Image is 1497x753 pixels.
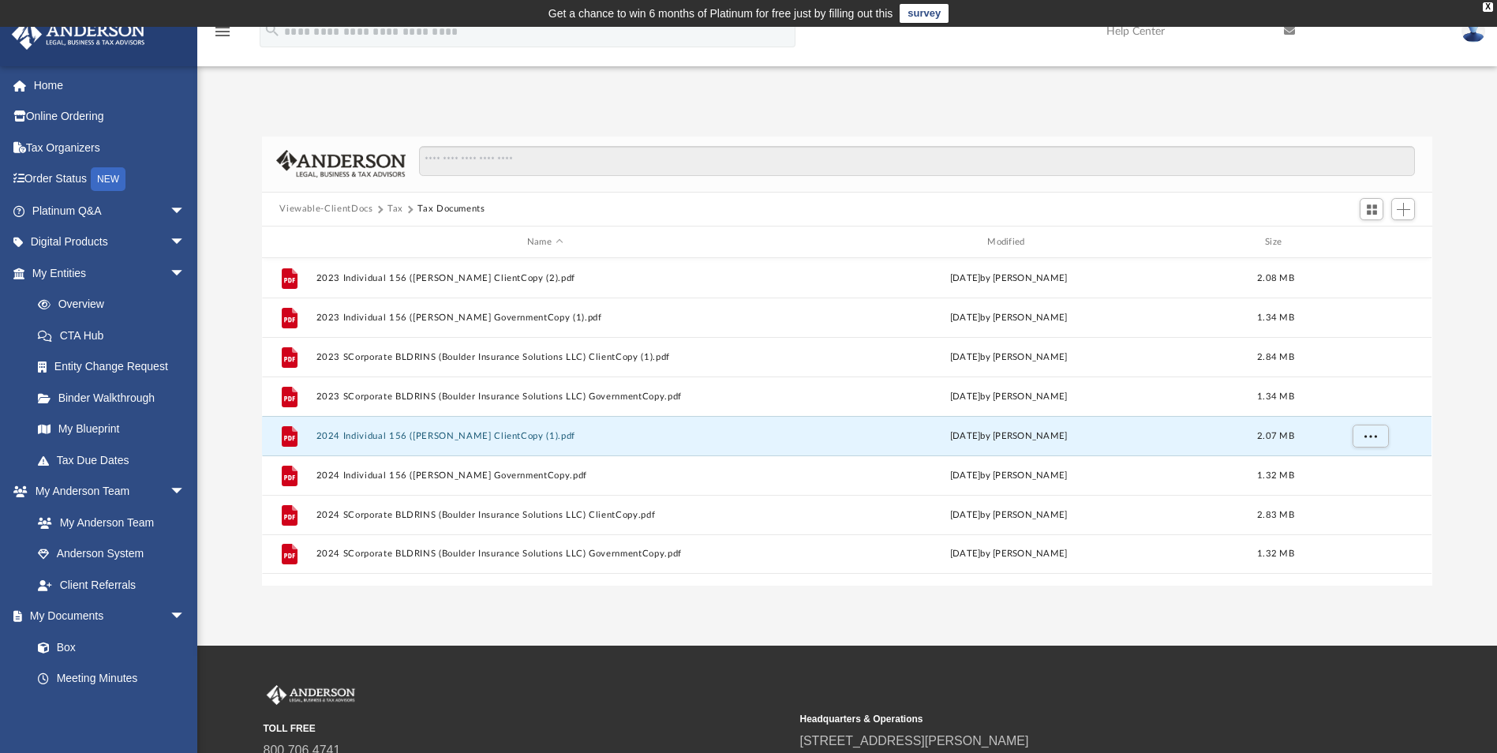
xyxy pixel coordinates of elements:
[800,712,1326,726] small: Headquarters & Operations
[780,235,1237,249] div: Modified
[387,202,403,216] button: Tax
[11,227,209,258] a: Digital Productsarrow_drop_down
[1257,313,1294,322] span: 1.34 MB
[1244,235,1308,249] div: Size
[800,734,1029,747] a: [STREET_ADDRESS][PERSON_NAME]
[91,167,125,191] div: NEW
[22,694,193,725] a: Forms Library
[419,146,1415,176] input: Search files and folders
[11,69,209,101] a: Home
[1483,2,1493,12] div: close
[316,510,773,520] button: 2024 SCorporate BLDRINS (Boulder Insurance Solutions LLC) ClientCopy.pdf
[170,476,201,508] span: arrow_drop_down
[213,30,232,41] a: menu
[170,601,201,633] span: arrow_drop_down
[316,235,773,249] div: Name
[11,101,209,133] a: Online Ordering
[22,507,193,538] a: My Anderson Team
[170,227,201,259] span: arrow_drop_down
[780,272,1237,286] div: [DATE] by [PERSON_NAME]
[7,19,150,50] img: Anderson Advisors Platinum Portal
[264,21,281,39] i: search
[316,391,773,402] button: 2023 SCorporate BLDRINS (Boulder Insurance Solutions LLC) GovernmentCopy.pdf
[900,4,949,23] a: survey
[780,311,1237,325] div: [DATE] by [PERSON_NAME]
[11,601,201,632] a: My Documentsarrow_drop_down
[1257,353,1294,362] span: 2.84 MB
[316,313,773,323] button: 2023 Individual 156 ([PERSON_NAME] GovernmentCopy (1).pdf
[1257,550,1294,559] span: 1.32 MB
[780,350,1237,365] div: [DATE] by [PERSON_NAME]
[170,257,201,290] span: arrow_drop_down
[1391,198,1415,220] button: Add
[22,631,193,663] a: Box
[22,320,209,351] a: CTA Hub
[22,569,201,601] a: Client Referrals
[11,132,209,163] a: Tax Organizers
[1353,425,1389,448] button: More options
[1257,432,1294,440] span: 2.07 MB
[11,195,209,227] a: Platinum Q&Aarrow_drop_down
[1257,392,1294,401] span: 1.34 MB
[22,289,209,320] a: Overview
[1257,274,1294,283] span: 2.08 MB
[1360,198,1383,220] button: Switch to Grid View
[269,235,309,249] div: id
[22,351,209,383] a: Entity Change Request
[279,202,372,216] button: Viewable-ClientDocs
[1315,235,1425,249] div: id
[316,273,773,283] button: 2023 Individual 156 ([PERSON_NAME] ClientCopy (2).pdf
[22,538,201,570] a: Anderson System
[316,549,773,560] button: 2024 SCorporate BLDRINS (Boulder Insurance Solutions LLC) GovernmentCopy.pdf
[780,390,1237,404] div: [DATE] by [PERSON_NAME]
[780,508,1237,523] div: [DATE] by [PERSON_NAME]
[22,382,209,414] a: Binder Walkthrough
[11,476,201,508] a: My Anderson Teamarrow_drop_down
[22,414,201,445] a: My Blueprint
[22,444,209,476] a: Tax Due Dates
[548,4,893,23] div: Get a chance to win 6 months of Platinum for free just by filling out this
[780,429,1237,444] div: [DATE] by [PERSON_NAME]
[264,721,789,736] small: TOLL FREE
[213,22,232,41] i: menu
[780,469,1237,483] div: [DATE] by [PERSON_NAME]
[417,202,485,216] button: Tax Documents
[11,257,209,289] a: My Entitiesarrow_drop_down
[316,352,773,362] button: 2023 SCorporate BLDRINS (Boulder Insurance Solutions LLC) ClientCopy (1).pdf
[780,548,1237,562] div: [DATE] by [PERSON_NAME]
[316,470,773,481] button: 2024 Individual 156 ([PERSON_NAME] GovernmentCopy.pdf
[1257,471,1294,480] span: 1.32 MB
[22,663,201,695] a: Meeting Minutes
[11,163,209,196] a: Order StatusNEW
[316,431,773,441] button: 2024 Individual 156 ([PERSON_NAME] ClientCopy (1).pdf
[1257,511,1294,519] span: 2.83 MB
[264,685,358,706] img: Anderson Advisors Platinum Portal
[262,258,1432,585] div: grid
[170,195,201,227] span: arrow_drop_down
[1461,20,1485,43] img: User Pic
